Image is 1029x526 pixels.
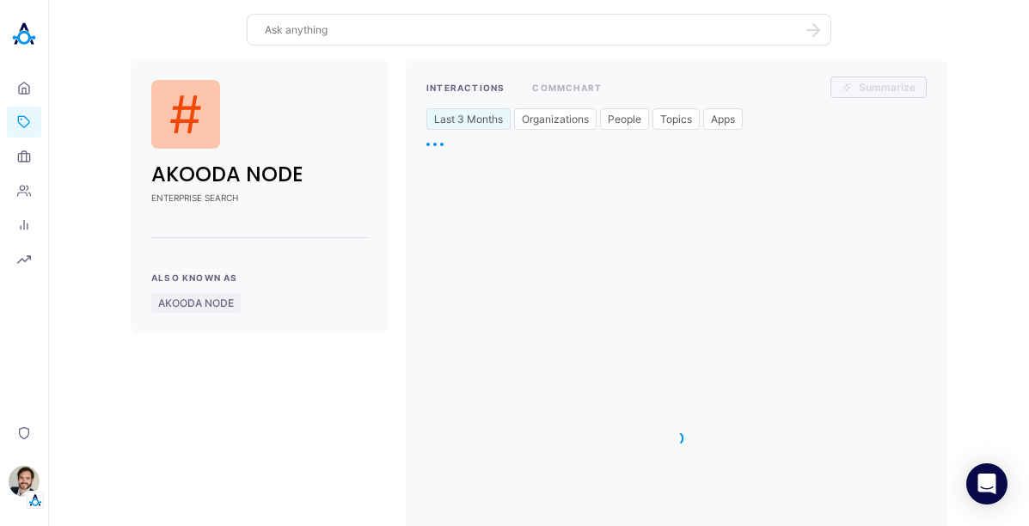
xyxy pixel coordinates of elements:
[703,108,743,130] button: Apps
[151,272,368,283] h2: Also Known As
[830,76,927,98] button: summarize all interactions
[27,492,44,509] img: Tenant Logo
[9,466,40,497] img: Stewart Hull
[426,76,505,98] button: INTERACTIONS
[151,80,220,149] div: #
[151,193,368,203] p: ENTERPRISE SEARCH
[151,293,241,313] div: AKOODA NODE
[7,17,41,52] img: Akooda Logo
[151,293,241,313] span: topic badge
[514,108,597,130] button: Organizations
[966,463,1008,505] div: Open Intercom Messenger
[151,159,368,189] h1: AKOODA NODE
[532,76,602,98] button: COMMCHART
[600,108,649,130] button: People
[652,108,700,130] button: Topics
[426,108,511,130] button: Last 3 Months
[7,459,41,509] button: Stewart HullTenant Logo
